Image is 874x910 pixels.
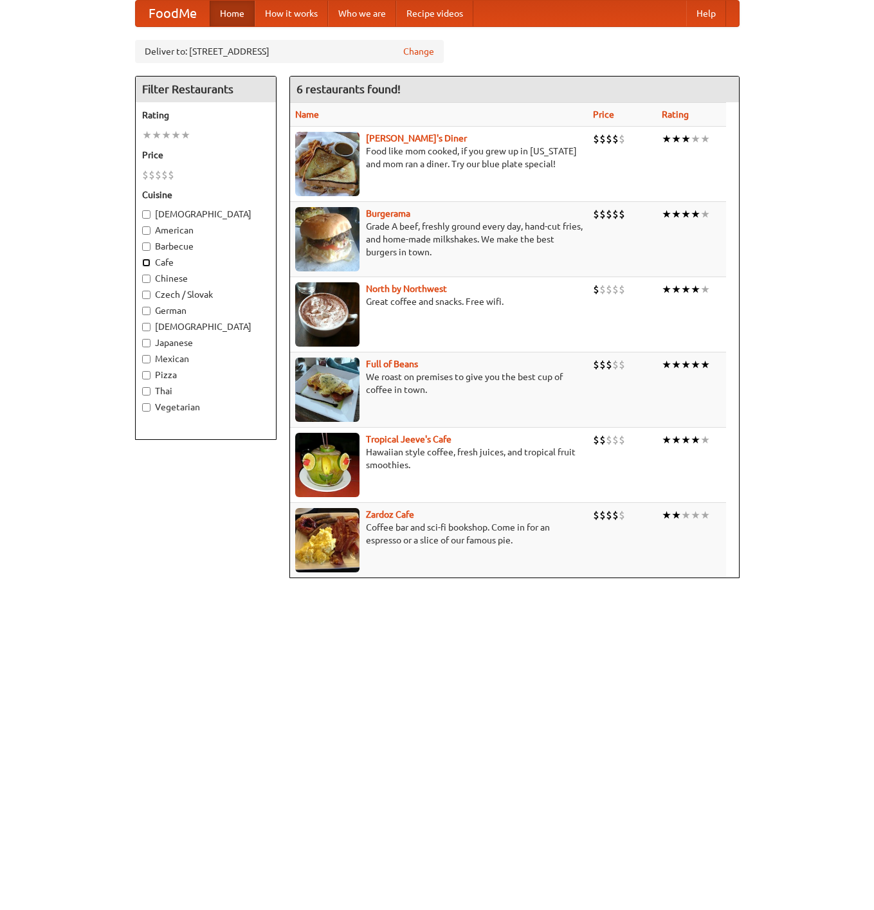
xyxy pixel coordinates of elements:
[296,83,401,95] ng-pluralize: 6 restaurants found!
[700,132,710,146] li: ★
[142,307,150,315] input: German
[142,304,269,317] label: German
[599,207,606,221] li: $
[328,1,396,26] a: Who we are
[686,1,726,26] a: Help
[142,291,150,299] input: Czech / Slovak
[619,508,625,522] li: $
[142,336,269,349] label: Japanese
[662,132,671,146] li: ★
[593,358,599,372] li: $
[142,168,149,182] li: $
[662,282,671,296] li: ★
[366,133,467,143] a: [PERSON_NAME]'s Diner
[662,508,671,522] li: ★
[671,433,681,447] li: ★
[599,132,606,146] li: $
[161,128,171,142] li: ★
[662,358,671,372] li: ★
[681,132,691,146] li: ★
[606,358,612,372] li: $
[593,508,599,522] li: $
[612,508,619,522] li: $
[612,207,619,221] li: $
[606,132,612,146] li: $
[142,369,269,381] label: Pizza
[149,168,155,182] li: $
[142,224,269,237] label: American
[366,359,418,369] a: Full of Beans
[295,109,319,120] a: Name
[295,370,583,396] p: We roast on premises to give you the best cup of coffee in town.
[295,207,360,271] img: burgerama.jpg
[606,282,612,296] li: $
[366,509,414,520] a: Zardoz Cafe
[606,433,612,447] li: $
[700,358,710,372] li: ★
[142,109,269,122] h5: Rating
[396,1,473,26] a: Recipe videos
[593,433,599,447] li: $
[142,320,269,333] label: [DEMOGRAPHIC_DATA]
[612,358,619,372] li: $
[171,128,181,142] li: ★
[691,282,700,296] li: ★
[142,240,269,253] label: Barbecue
[295,446,583,471] p: Hawaiian style coffee, fresh juices, and tropical fruit smoothies.
[593,132,599,146] li: $
[593,207,599,221] li: $
[662,433,671,447] li: ★
[142,387,150,396] input: Thai
[691,358,700,372] li: ★
[142,275,150,283] input: Chinese
[142,242,150,251] input: Barbecue
[681,358,691,372] li: ★
[161,168,168,182] li: $
[142,323,150,331] input: [DEMOGRAPHIC_DATA]
[599,433,606,447] li: $
[671,358,681,372] li: ★
[599,358,606,372] li: $
[142,188,269,201] h5: Cuisine
[700,282,710,296] li: ★
[142,385,269,397] label: Thai
[606,207,612,221] li: $
[599,508,606,522] li: $
[295,145,583,170] p: Food like mom cooked, if you grew up in [US_STATE] and mom ran a diner. Try our blue plate special!
[142,403,150,412] input: Vegetarian
[662,109,689,120] a: Rating
[366,208,410,219] a: Burgerama
[142,339,150,347] input: Japanese
[619,207,625,221] li: $
[295,521,583,547] p: Coffee bar and sci-fi bookshop. Come in for an espresso or a slice of our famous pie.
[619,282,625,296] li: $
[671,132,681,146] li: ★
[366,434,451,444] a: Tropical Jeeve's Cafe
[168,168,174,182] li: $
[599,282,606,296] li: $
[295,295,583,308] p: Great coffee and snacks. Free wifi.
[142,259,150,267] input: Cafe
[681,508,691,522] li: ★
[681,282,691,296] li: ★
[155,168,161,182] li: $
[681,433,691,447] li: ★
[691,207,700,221] li: ★
[612,433,619,447] li: $
[295,220,583,259] p: Grade A beef, freshly ground every day, hand-cut fries, and home-made milkshakes. We make the bes...
[136,77,276,102] h4: Filter Restaurants
[210,1,255,26] a: Home
[593,282,599,296] li: $
[671,282,681,296] li: ★
[619,433,625,447] li: $
[619,358,625,372] li: $
[612,132,619,146] li: $
[142,128,152,142] li: ★
[691,433,700,447] li: ★
[142,401,269,414] label: Vegetarian
[142,352,269,365] label: Mexican
[295,282,360,347] img: north.jpg
[366,284,447,294] a: North by Northwest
